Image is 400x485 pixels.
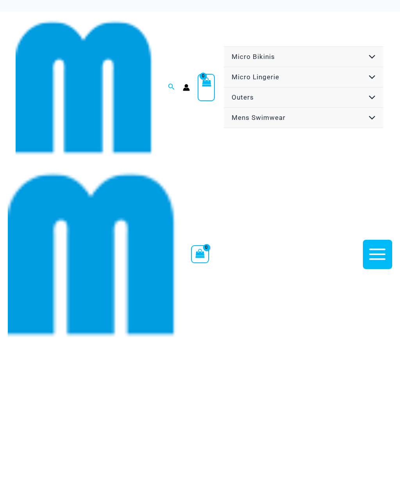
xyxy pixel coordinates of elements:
a: Micro BikinisMenu ToggleMenu Toggle [224,47,383,67]
a: View Shopping Cart, empty [191,245,209,263]
a: Account icon link [183,84,190,91]
a: View Shopping Cart, empty [198,74,215,101]
a: Search icon link [168,82,175,92]
a: Mens SwimwearMenu ToggleMenu Toggle [224,108,383,128]
span: Micro Lingerie [232,73,279,81]
span: Micro Bikinis [232,53,275,61]
nav: Site Navigation [223,45,384,129]
span: Outers [232,93,254,101]
a: Micro LingerieMenu ToggleMenu Toggle [224,67,383,87]
img: cropped mm emblem [16,19,153,156]
span: Mens Swimwear [232,114,286,121]
img: cropped mm emblem [8,170,176,339]
a: OutersMenu ToggleMenu Toggle [224,87,383,108]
